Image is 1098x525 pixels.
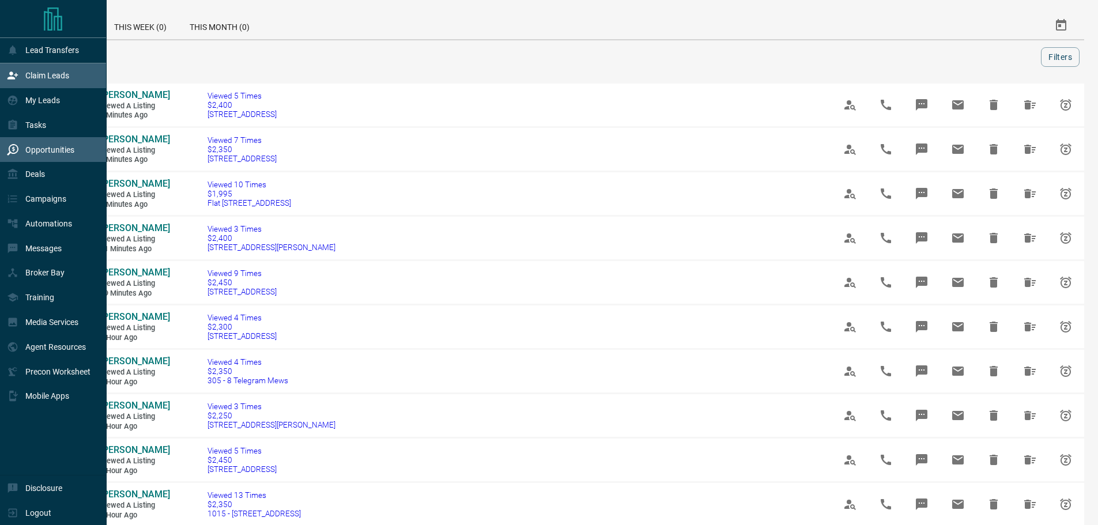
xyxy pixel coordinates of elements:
span: Hide [980,135,1008,163]
span: [PERSON_NAME] [100,267,170,278]
span: [PERSON_NAME] [100,89,170,100]
span: Hide All from Ekaterina Mykhaylov [1016,224,1044,252]
span: Email [944,135,972,163]
span: Email [944,490,972,518]
span: [PERSON_NAME] [100,444,170,455]
span: Viewed a Listing [100,501,169,511]
span: Hide All from Ekaterina Mykhaylov [1016,446,1044,474]
span: Message [908,446,935,474]
span: Call [872,224,900,252]
span: Message [908,91,935,119]
span: [PERSON_NAME] [100,311,170,322]
span: Snooze [1052,446,1080,474]
span: [STREET_ADDRESS] [207,464,277,474]
span: View Profile [836,490,864,518]
span: Call [872,91,900,119]
span: 1015 - [STREET_ADDRESS] [207,509,301,518]
span: [PERSON_NAME] [100,134,170,145]
a: [PERSON_NAME] [100,178,169,190]
span: Snooze [1052,357,1080,385]
span: $2,450 [207,278,277,287]
a: [PERSON_NAME] [100,222,169,235]
span: Viewed a Listing [100,279,169,289]
span: Email [944,269,972,296]
a: Viewed 9 Times$2,450[STREET_ADDRESS] [207,269,277,296]
span: $2,450 [207,455,277,464]
span: Viewed 9 Times [207,269,277,278]
span: Hide [980,313,1008,341]
span: Hide All from Ekaterina Mykhaylov [1016,402,1044,429]
span: Message [908,490,935,518]
span: Message [908,224,935,252]
span: Hide [980,490,1008,518]
span: Hide All from Ekaterina Mykhaylov [1016,269,1044,296]
span: Email [944,180,972,207]
span: $2,250 [207,411,335,420]
span: Hide [980,91,1008,119]
div: This Week (0) [103,12,178,39]
a: Viewed 4 Times$2,300[STREET_ADDRESS] [207,313,277,341]
span: View Profile [836,402,864,429]
a: [PERSON_NAME] [100,311,169,323]
span: $2,400 [207,100,277,109]
a: Viewed 13 Times$2,3501015 - [STREET_ADDRESS] [207,490,301,518]
span: Viewed a Listing [100,412,169,422]
span: Email [944,446,972,474]
span: Viewed 4 Times [207,313,277,322]
a: [PERSON_NAME] [100,400,169,412]
span: View Profile [836,357,864,385]
span: Hide All from Ekaterina Mykhaylov [1016,313,1044,341]
span: Hide All from Oleksandr Bohun [1016,135,1044,163]
span: $2,350 [207,145,277,154]
span: [STREET_ADDRESS] [207,331,277,341]
span: Message [908,180,935,207]
span: Snooze [1052,135,1080,163]
span: 51 minutes ago [100,244,169,254]
span: Viewed 5 Times [207,91,277,100]
span: 1 hour ago [100,466,169,476]
span: Call [872,357,900,385]
span: Hide [980,180,1008,207]
span: [PERSON_NAME] [100,178,170,189]
span: Message [908,357,935,385]
span: View Profile [836,313,864,341]
a: [PERSON_NAME] [100,89,169,101]
a: Viewed 5 Times$2,400[STREET_ADDRESS] [207,91,277,119]
span: Flat [STREET_ADDRESS] [207,198,291,207]
span: $2,350 [207,367,288,376]
span: [STREET_ADDRESS][PERSON_NAME] [207,420,335,429]
a: [PERSON_NAME] [100,489,169,501]
span: 59 minutes ago [100,289,169,299]
span: $2,400 [207,233,335,243]
span: Viewed 3 Times [207,402,335,411]
span: Viewed 3 Times [207,224,335,233]
span: Call [872,135,900,163]
button: Select Date Range [1047,12,1075,39]
span: Snooze [1052,490,1080,518]
span: [STREET_ADDRESS] [207,109,277,119]
span: [STREET_ADDRESS] [207,154,277,163]
span: Hide All from Ekaterina Mykhaylov [1016,490,1044,518]
span: Snooze [1052,313,1080,341]
a: Viewed 5 Times$2,450[STREET_ADDRESS] [207,446,277,474]
span: Email [944,357,972,385]
span: Email [944,224,972,252]
span: Message [908,135,935,163]
span: 3 minutes ago [100,111,169,120]
span: Hide All from Ekaterina Mykhaylov [1016,357,1044,385]
a: [PERSON_NAME] [100,134,169,146]
span: Snooze [1052,402,1080,429]
span: Snooze [1052,269,1080,296]
span: 1 hour ago [100,422,169,432]
span: [STREET_ADDRESS] [207,287,277,296]
span: Message [908,402,935,429]
button: Filters [1041,47,1080,67]
span: View Profile [836,224,864,252]
span: Call [872,269,900,296]
span: 1 hour ago [100,511,169,520]
span: Snooze [1052,91,1080,119]
span: Viewed 5 Times [207,446,277,455]
span: 1 hour ago [100,377,169,387]
span: 4 minutes ago [100,200,169,210]
a: Viewed 3 Times$2,400[STREET_ADDRESS][PERSON_NAME] [207,224,335,252]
